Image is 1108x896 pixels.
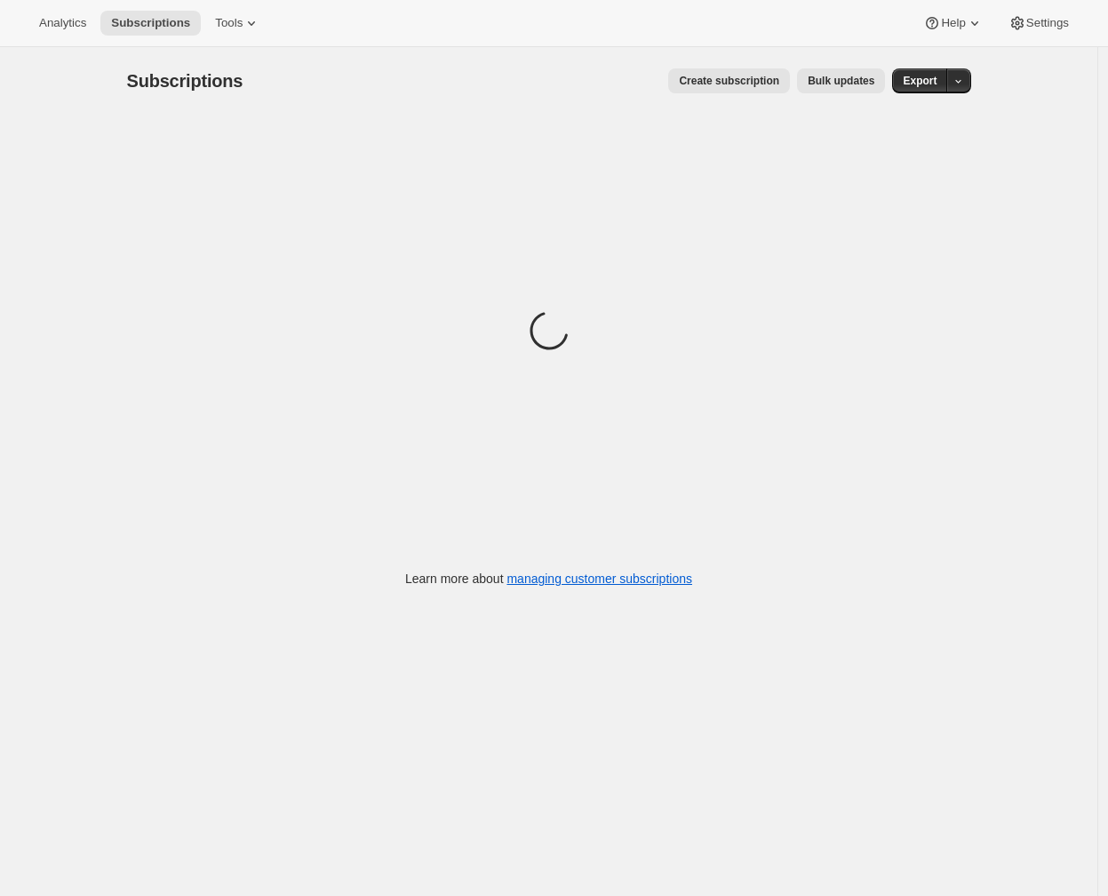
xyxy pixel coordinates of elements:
[679,74,779,88] span: Create subscription
[941,16,965,30] span: Help
[127,71,243,91] span: Subscriptions
[100,11,201,36] button: Subscriptions
[913,11,993,36] button: Help
[506,572,692,586] a: managing customer subscriptions
[998,11,1080,36] button: Settings
[215,16,243,30] span: Tools
[797,68,885,93] button: Bulk updates
[39,16,86,30] span: Analytics
[668,68,790,93] button: Create subscription
[1026,16,1069,30] span: Settings
[892,68,947,93] button: Export
[28,11,97,36] button: Analytics
[111,16,190,30] span: Subscriptions
[808,74,874,88] span: Bulk updates
[204,11,271,36] button: Tools
[405,570,692,588] p: Learn more about
[903,74,937,88] span: Export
